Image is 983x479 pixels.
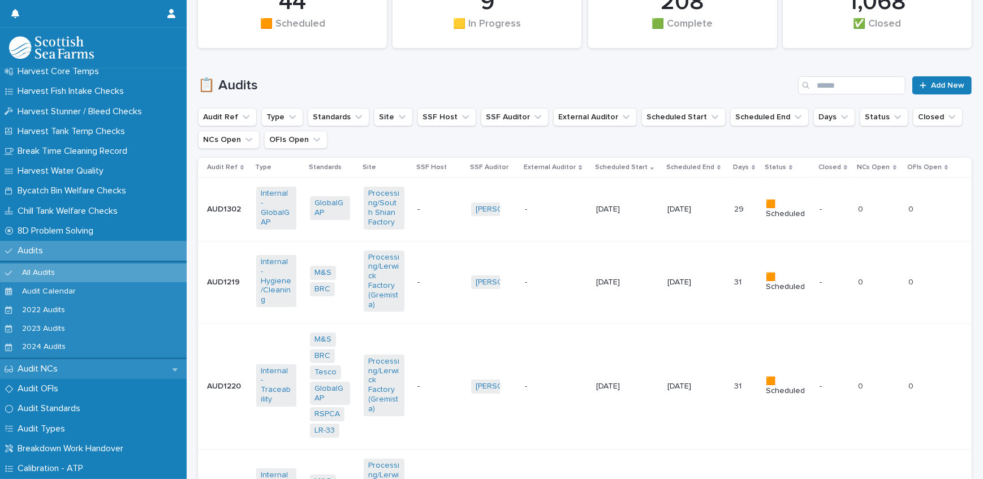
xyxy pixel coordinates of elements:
[476,382,537,391] a: [PERSON_NAME]
[820,278,850,287] p: -
[217,18,368,42] div: 🟧 Scheduled
[13,166,113,176] p: Harvest Water Quality
[13,206,127,217] p: Chill Tank Welfare Checks
[931,81,964,89] span: Add New
[368,189,399,227] a: Processing/South Shian Factory
[641,108,726,126] button: Scheduled Start
[553,108,637,126] button: External Auditor
[198,323,972,450] tr: AUD1220AUD1220 Internal - Traceability M&S BRC Tesco GlobalGAP RSPCA LR-33 Processing/Lerwick Fac...
[912,76,972,94] a: Add New
[368,253,399,310] a: Processing/Lerwick Factory (Gremista)
[13,383,67,394] p: Audit OFIs
[820,205,850,214] p: -
[13,245,52,256] p: Audits
[859,379,866,391] p: 0
[13,146,136,157] p: Break Time Cleaning Record
[667,205,708,214] p: [DATE]
[734,275,744,287] p: 31
[416,161,447,174] p: SSF Host
[859,202,866,214] p: 0
[907,161,942,174] p: OFIs Open
[198,241,972,323] tr: AUD1219AUD1219 Internal - Hygiene/Cleaning M&S BRC Processing/Lerwick Factory (Gremista) -[PERSON...
[314,335,331,344] a: M&S
[766,273,806,292] p: 🟧 Scheduled
[596,205,636,214] p: [DATE]
[13,324,74,334] p: 2023 Audits
[374,108,413,126] button: Site
[198,77,794,94] h1: 📋 Audits
[207,379,243,391] p: AUD1220
[13,424,74,434] p: Audit Types
[264,131,327,149] button: OFIs Open
[766,377,806,396] p: 🟧 Scheduled
[908,275,916,287] p: 0
[734,379,744,391] p: 31
[820,382,850,391] p: -
[261,257,292,305] a: Internal - Hygiene/Cleaning
[314,409,340,419] a: RSPCA
[476,205,537,214] a: [PERSON_NAME]
[412,18,562,42] div: 🟨 In Progress
[13,126,134,137] p: Harvest Tank Temp Checks
[13,268,64,278] p: All Audits
[198,108,257,126] button: Audit Ref
[417,108,476,126] button: SSF Host
[207,161,238,174] p: Audit Ref
[368,357,399,414] a: Processing/Lerwick Factory (Gremista)
[908,379,916,391] p: 0
[525,379,529,391] p: -
[730,108,809,126] button: Scheduled End
[314,351,330,361] a: BRC
[309,161,342,174] p: Standards
[481,108,549,126] button: SSF Auditor
[908,202,916,214] p: 0
[13,66,108,77] p: Harvest Core Temps
[13,287,85,296] p: Audit Calendar
[13,226,102,236] p: 8D Problem Solving
[314,384,346,403] a: GlobalGAP
[766,200,806,219] p: 🟧 Scheduled
[802,18,952,42] div: ✅ Closed
[13,403,89,414] p: Audit Standards
[314,368,337,377] a: Tesco
[261,108,303,126] button: Type
[525,275,529,287] p: -
[13,305,74,315] p: 2022 Audits
[255,161,271,174] p: Type
[734,202,746,214] p: 29
[207,275,242,287] p: AUD1219
[207,202,243,214] p: AUD1302
[417,382,458,391] p: -
[261,366,292,404] a: Internal - Traceability
[198,178,972,241] tr: AUD1302AUD1302 Internal - GlobalGAP GlobalGAP Processing/South Shian Factory -[PERSON_NAME] -- [D...
[857,161,890,174] p: NCs Open
[9,36,94,59] img: mMrefqRFQpe26GRNOUkG
[859,275,866,287] p: 0
[314,284,330,294] a: BRC
[363,161,376,174] p: Site
[13,106,151,117] p: Harvest Stunner / Bleed Checks
[860,108,908,126] button: Status
[308,108,369,126] button: Standards
[417,278,458,287] p: -
[596,278,636,287] p: [DATE]
[607,18,758,42] div: 🟩 Complete
[13,86,133,97] p: Harvest Fish Intake Checks
[13,364,67,374] p: Audit NCs
[765,161,786,174] p: Status
[596,382,636,391] p: [DATE]
[13,185,135,196] p: Bycatch Bin Welfare Checks
[314,268,331,278] a: M&S
[818,161,841,174] p: Closed
[667,382,708,391] p: [DATE]
[476,278,537,287] a: [PERSON_NAME]
[798,76,906,94] input: Search
[813,108,855,126] button: Days
[198,131,260,149] button: NCs Open
[261,189,292,227] a: Internal - GlobalGAP
[314,198,346,218] a: GlobalGAP
[470,161,508,174] p: SSF Auditor
[666,161,714,174] p: Scheduled End
[417,205,458,214] p: -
